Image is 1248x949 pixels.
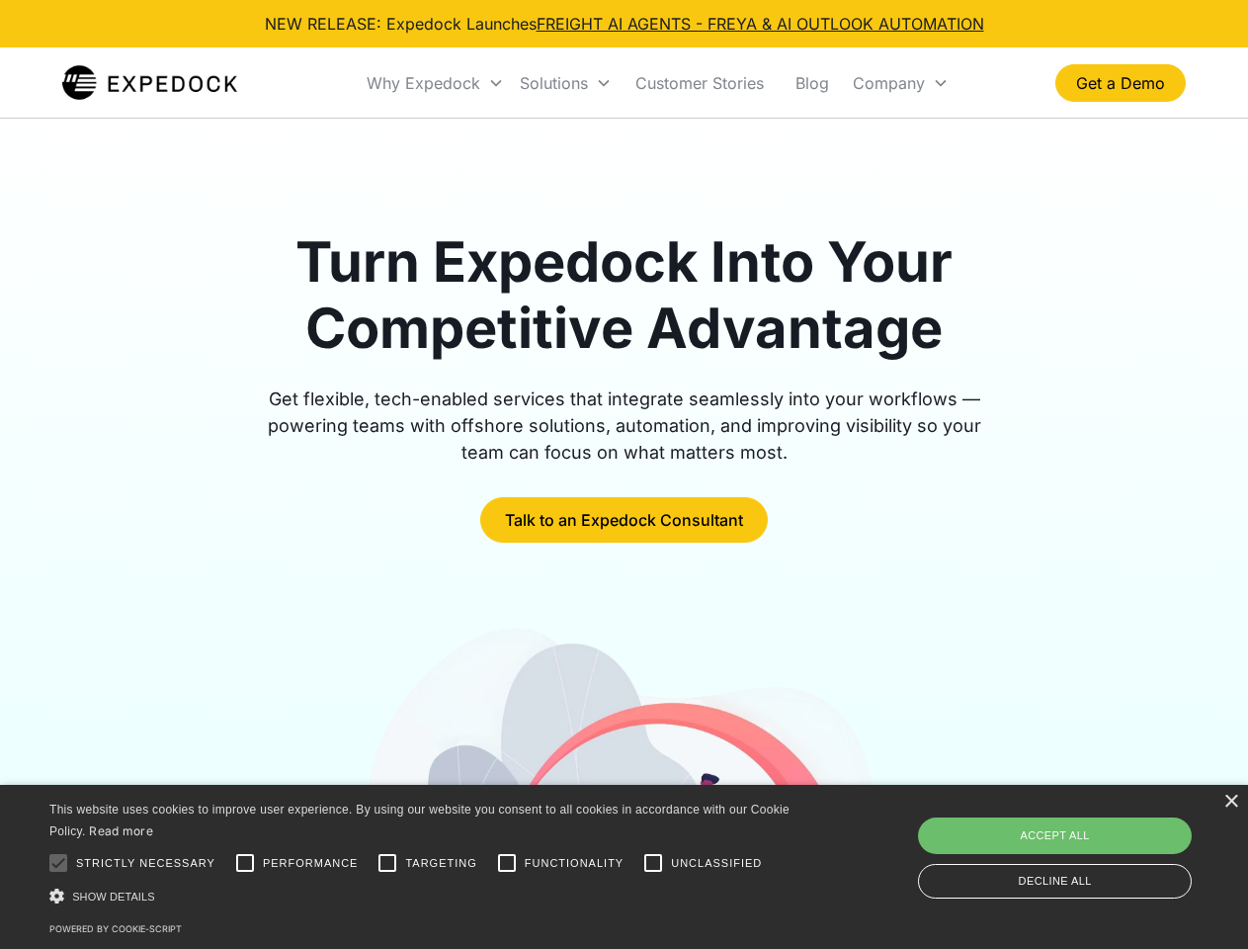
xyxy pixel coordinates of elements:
[49,886,796,906] div: Show details
[845,49,957,117] div: Company
[359,49,512,117] div: Why Expedock
[89,823,153,838] a: Read more
[620,49,780,117] a: Customer Stories
[367,73,480,93] div: Why Expedock
[525,855,624,872] span: Functionality
[919,735,1248,949] iframe: Chat Widget
[537,14,984,34] a: FREIGHT AI AGENTS - FREYA & AI OUTLOOK AUTOMATION
[405,855,476,872] span: Targeting
[480,497,768,543] a: Talk to an Expedock Consultant
[853,73,925,93] div: Company
[512,49,620,117] div: Solutions
[62,63,237,103] img: Expedock Logo
[245,229,1004,362] h1: Turn Expedock Into Your Competitive Advantage
[780,49,845,117] a: Blog
[49,803,790,839] span: This website uses cookies to improve user experience. By using our website you consent to all coo...
[265,12,984,36] div: NEW RELEASE: Expedock Launches
[245,386,1004,466] div: Get flexible, tech-enabled services that integrate seamlessly into your workflows — powering team...
[76,855,215,872] span: Strictly necessary
[263,855,359,872] span: Performance
[62,63,237,103] a: home
[671,855,762,872] span: Unclassified
[520,73,588,93] div: Solutions
[72,891,155,903] span: Show details
[1055,64,1186,102] a: Get a Demo
[49,923,182,934] a: Powered by cookie-script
